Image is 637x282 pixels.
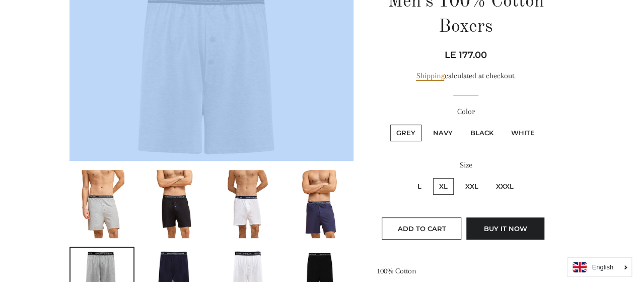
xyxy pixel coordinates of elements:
i: English [592,264,613,270]
img: Load image into Gallery viewer, Men&#39;s 100% Cotton Boxers [79,170,124,238]
label: White [505,125,541,141]
label: L [411,178,428,195]
span: LE 177.00 [445,49,487,61]
label: Black [464,125,500,141]
label: XXXL [490,178,520,195]
a: English [573,262,626,272]
span: Add to Cart [397,224,446,233]
a: Shipping [416,71,444,81]
label: Size [376,159,555,172]
img: Load image into Gallery viewer, Men&#39;s 100% Cotton Boxers [225,170,270,238]
label: Navy [427,125,459,141]
p: 100% Cotton [376,265,555,277]
label: Color [376,105,555,118]
img: Load image into Gallery viewer, Men&#39;s 100% Cotton Boxers [298,170,343,238]
button: Add to Cart [382,217,461,240]
button: Buy it now [466,217,544,240]
div: calculated at checkout. [376,70,555,82]
label: XXL [459,178,484,195]
label: Grey [390,125,421,141]
img: Load image into Gallery viewer, Men&#39;s 100% Cotton Boxers [152,170,197,238]
label: XL [433,178,454,195]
